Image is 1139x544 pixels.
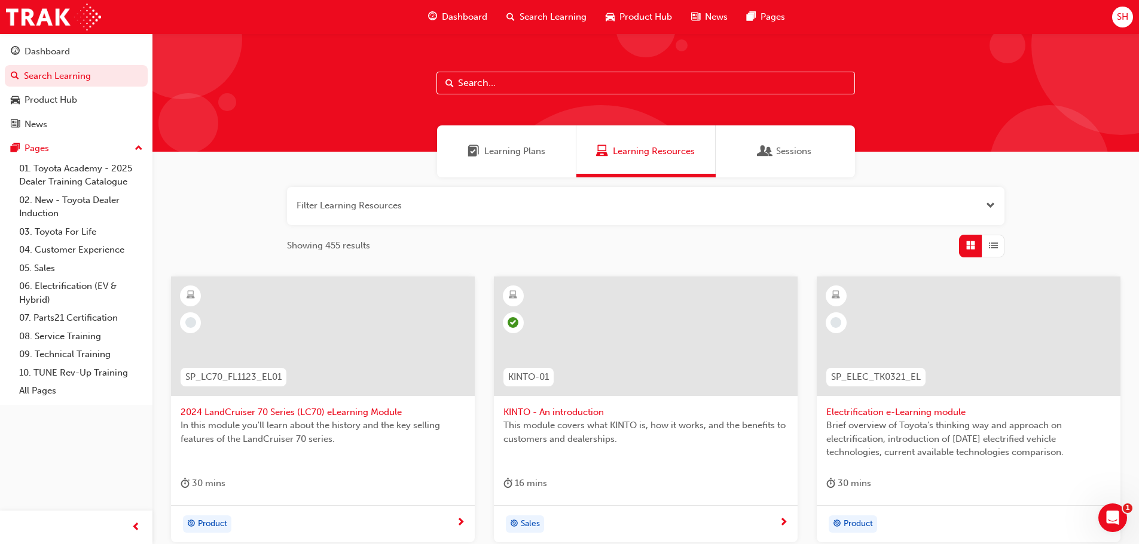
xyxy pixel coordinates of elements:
[11,143,20,154] span: pages-icon
[5,113,148,136] a: News
[761,10,785,24] span: Pages
[817,276,1120,543] a: SP_ELEC_TK0321_ELElectrification e-Learning moduleBrief overview of Toyota’s thinking way and app...
[468,145,480,158] span: Learning Plans
[779,518,788,528] span: next-icon
[198,517,227,531] span: Product
[14,259,148,278] a: 05. Sales
[185,317,196,328] span: learningRecordVerb_NONE-icon
[520,10,587,24] span: Search Learning
[14,364,148,382] a: 10. TUNE Rev-Up Training
[11,95,20,106] span: car-icon
[747,10,756,24] span: pages-icon
[181,476,225,491] div: 30 mins
[187,517,196,532] span: target-icon
[966,239,975,253] span: Grid
[832,288,840,303] span: learningResourceType_ELEARNING-icon
[5,41,148,63] a: Dashboard
[737,5,795,29] a: pages-iconPages
[705,10,728,24] span: News
[503,476,547,491] div: 16 mins
[989,239,998,253] span: List
[11,119,20,130] span: news-icon
[185,370,282,384] span: SP_LC70_FL1123_EL01
[445,76,454,90] span: Search
[187,288,195,303] span: learningResourceType_ELEARNING-icon
[576,125,716,177] a: Learning ResourcesLearning Resources
[436,72,855,94] input: Search...
[508,370,549,384] span: KINTO-01
[181,419,465,445] span: In this module you'll learn about the history and the key selling features of the LandCruiser 70 ...
[5,137,148,159] button: Pages
[1112,7,1133,27] button: SH
[132,520,141,535] span: prev-icon
[506,10,515,24] span: search-icon
[831,370,921,384] span: SP_ELEC_TK0321_EL
[14,327,148,346] a: 08. Service Training
[11,47,20,57] span: guage-icon
[503,405,788,419] span: KINTO - An introduction
[503,419,788,445] span: This module covers what KINTO is, how it works, and the benefits to customers and dealerships.
[716,125,855,177] a: SessionsSessions
[826,405,1111,419] span: Electrification e-Learning module
[14,191,148,223] a: 02. New - Toyota Dealer Induction
[682,5,737,29] a: news-iconNews
[596,145,608,158] span: Learning Resources
[14,159,148,191] a: 01. Toyota Academy - 2025 Dealer Training Catalogue
[181,405,465,419] span: 2024 LandCruiser 70 Series (LC70) eLearning Module
[826,476,835,491] span: duration-icon
[5,89,148,111] a: Product Hub
[986,199,995,213] button: Open the filter
[1117,10,1128,24] span: SH
[25,93,77,107] div: Product Hub
[14,241,148,259] a: 04. Customer Experience
[14,345,148,364] a: 09. Technical Training
[5,38,148,137] button: DashboardSearch LearningProduct HubNews
[521,517,540,531] span: Sales
[14,277,148,309] a: 06. Electrification (EV & Hybrid)
[287,239,370,253] span: Showing 455 results
[606,10,615,24] span: car-icon
[181,476,190,491] span: duration-icon
[826,419,1111,459] span: Brief overview of Toyota’s thinking way and approach on electrification, introduction of [DATE] e...
[442,10,487,24] span: Dashboard
[833,517,841,532] span: target-icon
[613,145,695,158] span: Learning Resources
[14,223,148,241] a: 03. Toyota For Life
[25,142,49,155] div: Pages
[497,5,596,29] a: search-iconSearch Learning
[844,517,873,531] span: Product
[135,141,143,156] span: up-icon
[11,71,19,82] span: search-icon
[25,45,70,59] div: Dashboard
[6,4,101,30] img: Trak
[830,317,841,328] span: learningRecordVerb_NONE-icon
[691,10,700,24] span: news-icon
[171,276,475,543] a: SP_LC70_FL1123_EL012024 LandCruiser 70 Series (LC70) eLearning ModuleIn this module you'll learn ...
[494,276,798,543] a: KINTO-01KINTO - An introductionThis module covers what KINTO is, how it works, and the benefits t...
[776,145,811,158] span: Sessions
[508,317,518,328] span: learningRecordVerb_PASS-icon
[826,476,871,491] div: 30 mins
[619,10,672,24] span: Product Hub
[428,10,437,24] span: guage-icon
[25,118,47,131] div: News
[509,288,517,303] span: learningResourceType_ELEARNING-icon
[14,309,148,327] a: 07. Parts21 Certification
[437,125,576,177] a: Learning PlansLearning Plans
[1123,503,1132,513] span: 1
[510,517,518,532] span: target-icon
[5,65,148,87] a: Search Learning
[759,145,771,158] span: Sessions
[14,382,148,400] a: All Pages
[419,5,497,29] a: guage-iconDashboard
[503,476,512,491] span: duration-icon
[596,5,682,29] a: car-iconProduct Hub
[1098,503,1127,532] iframe: Intercom live chat
[484,145,545,158] span: Learning Plans
[456,518,465,528] span: next-icon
